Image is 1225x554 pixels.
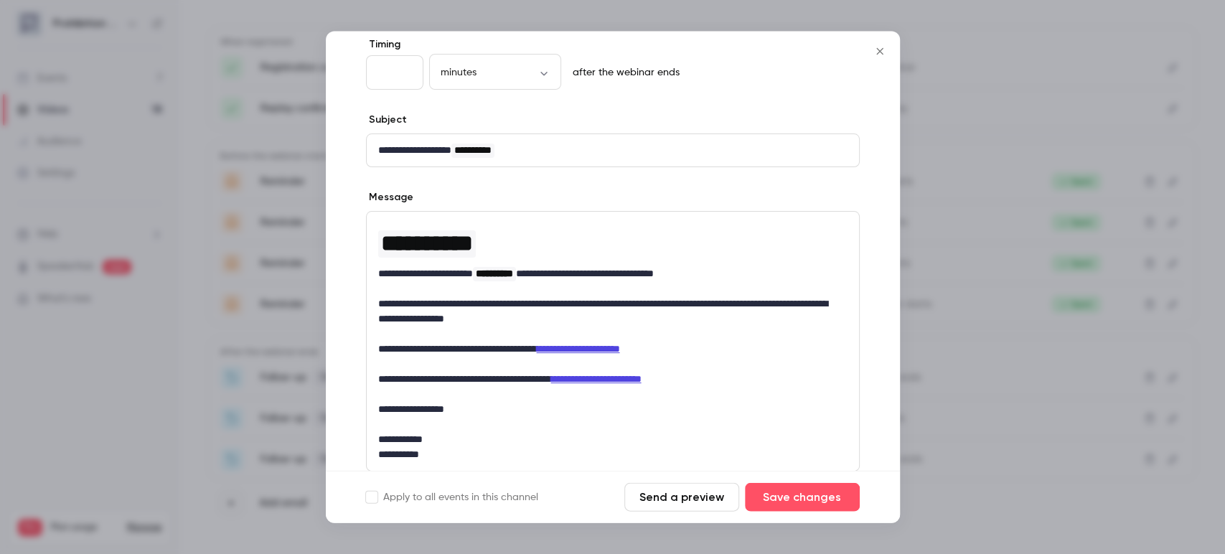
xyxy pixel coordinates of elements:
[865,37,894,66] button: Close
[429,65,561,80] div: minutes
[366,113,407,128] label: Subject
[366,38,860,52] label: Timing
[366,490,538,504] label: Apply to all events in this channel
[366,191,413,205] label: Message
[745,483,860,512] button: Save changes
[567,66,680,80] p: after the webinar ends
[367,135,859,167] div: editor
[367,212,859,471] div: editor
[624,483,739,512] button: Send a preview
